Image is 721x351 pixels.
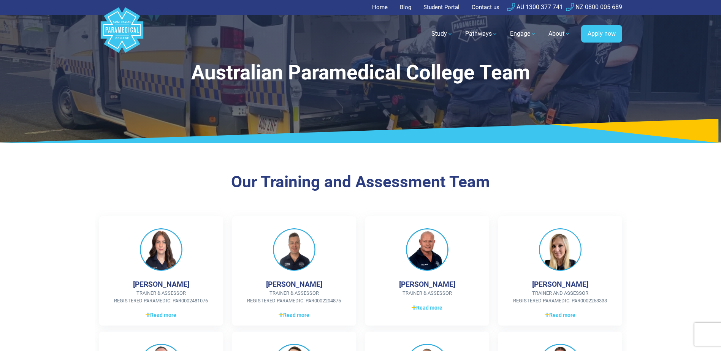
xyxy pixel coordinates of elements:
a: NZ 0800 005 689 [566,3,622,11]
a: Read more [510,310,610,319]
a: About [544,23,575,44]
h3: Our Training and Assessment Team [138,172,583,192]
a: Read more [377,303,477,312]
span: Read more [545,311,575,319]
h4: [PERSON_NAME] [266,280,322,289]
span: Trainer & Assessor Registered Paramedic: PAR0002204875 [244,289,344,304]
a: Australian Paramedical College [99,15,145,53]
h4: [PERSON_NAME] [133,280,189,289]
span: Read more [146,311,176,319]
a: AU 1300 377 741 [507,3,563,11]
a: Apply now [581,25,622,43]
img: Betina Ellul [140,228,182,271]
h4: [PERSON_NAME] [399,280,455,289]
a: Study [427,23,458,44]
a: Read more [111,310,211,319]
h1: Australian Paramedical College Team [138,61,583,85]
img: Jens Hojby [406,228,448,271]
img: Jolene Moss [539,228,582,271]
span: Read more [279,311,309,319]
a: Read more [244,310,344,319]
span: Trainer & Assessor [377,289,477,297]
span: Read more [412,304,442,312]
a: Engage [505,23,541,44]
h4: [PERSON_NAME] [532,280,588,289]
span: Trainer and Assessor Registered Paramedic: PAR0002253333 [510,289,610,304]
a: Pathways [461,23,502,44]
span: Trainer & Assessor Registered Paramedic: PAR0002481076 [111,289,211,304]
img: Chris King [273,228,315,271]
